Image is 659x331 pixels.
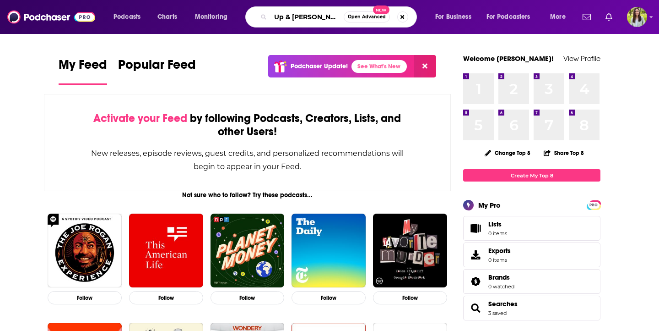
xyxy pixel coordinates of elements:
[7,8,95,26] img: Podchaser - Follow, Share and Rate Podcasts
[113,11,140,23] span: Podcasts
[488,220,502,228] span: Lists
[563,54,600,63] a: View Profile
[488,273,514,281] a: Brands
[466,222,485,235] span: Lists
[478,201,501,210] div: My Pro
[90,147,405,173] div: New releases, episode reviews, guest credits, and personalized recommendations will begin to appe...
[48,291,122,304] button: Follow
[543,144,584,162] button: Share Top 8
[90,112,405,138] div: by following Podcasts, Creators, Lists, and other Users!
[129,214,203,288] img: This American Life
[627,7,647,27] span: Logged in as meaghanyoungblood
[254,6,426,28] div: Search podcasts, credits, & more...
[292,291,366,304] button: Follow
[463,169,600,182] a: Create My Top 8
[466,302,485,314] a: Searches
[373,291,447,304] button: Follow
[463,54,554,63] a: Welcome [PERSON_NAME]!
[211,214,285,288] img: Planet Money
[435,11,471,23] span: For Business
[627,7,647,27] img: User Profile
[93,111,187,125] span: Activate your Feed
[488,220,507,228] span: Lists
[579,9,594,25] a: Show notifications dropdown
[270,10,344,24] input: Search podcasts, credits, & more...
[151,10,183,24] a: Charts
[588,201,599,208] a: PRO
[479,147,536,159] button: Change Top 8
[481,10,544,24] button: open menu
[488,310,507,316] a: 3 saved
[488,283,514,290] a: 0 watched
[129,291,203,304] button: Follow
[466,248,485,261] span: Exports
[488,247,511,255] span: Exports
[118,57,196,78] span: Popular Feed
[107,10,152,24] button: open menu
[195,11,227,23] span: Monitoring
[488,257,511,263] span: 0 items
[211,291,285,304] button: Follow
[351,60,407,73] a: See What's New
[348,15,386,19] span: Open Advanced
[59,57,107,78] span: My Feed
[189,10,239,24] button: open menu
[466,275,485,288] a: Brands
[118,57,196,85] a: Popular Feed
[59,57,107,85] a: My Feed
[488,300,518,308] a: Searches
[602,9,616,25] a: Show notifications dropdown
[291,62,348,70] p: Podchaser Update!
[292,214,366,288] img: The Daily
[486,11,530,23] span: For Podcasters
[373,214,447,288] img: My Favorite Murder with Karen Kilgariff and Georgia Hardstark
[488,230,507,237] span: 0 items
[463,243,600,267] a: Exports
[627,7,647,27] button: Show profile menu
[373,6,389,14] span: New
[48,214,122,288] img: The Joe Rogan Experience
[157,11,177,23] span: Charts
[488,273,510,281] span: Brands
[463,269,600,294] span: Brands
[44,191,451,199] div: Not sure who to follow? Try these podcasts...
[344,11,390,22] button: Open AdvancedNew
[463,296,600,320] span: Searches
[463,216,600,241] a: Lists
[429,10,483,24] button: open menu
[550,11,566,23] span: More
[544,10,577,24] button: open menu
